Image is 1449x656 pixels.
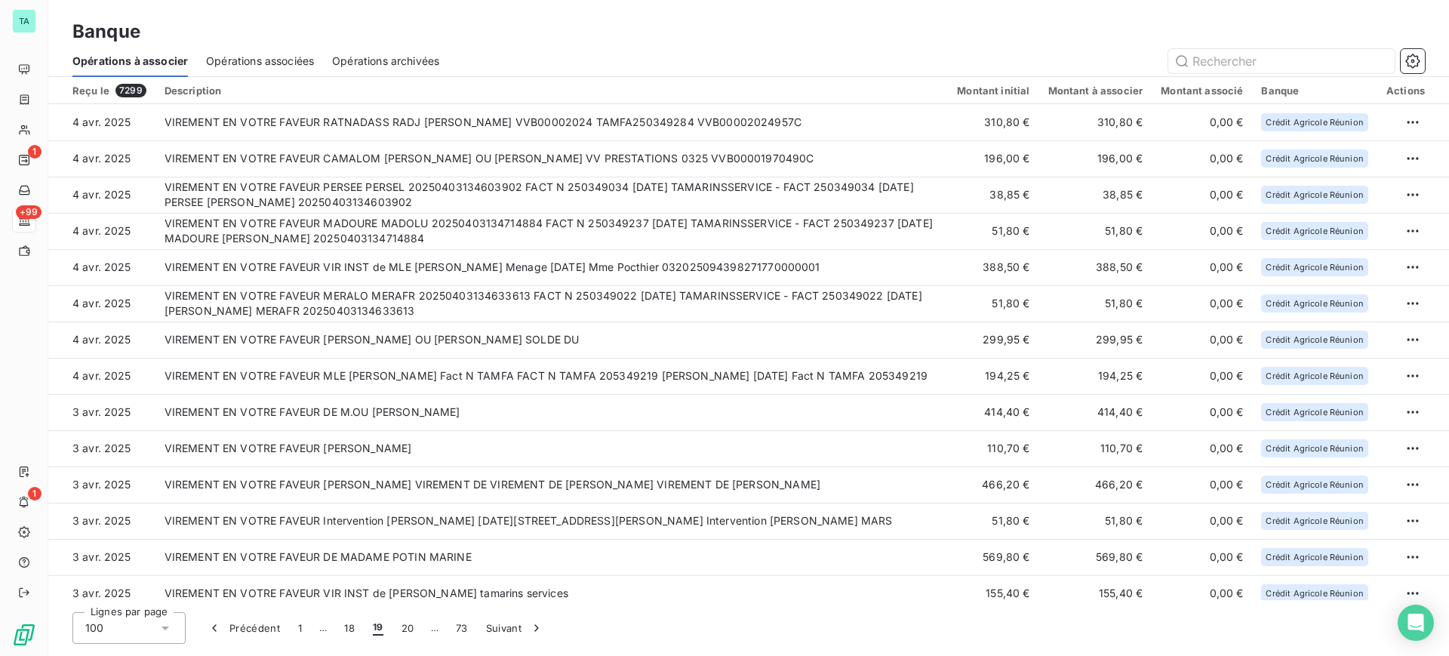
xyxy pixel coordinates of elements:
a: 1 [12,148,35,172]
td: 569,80 € [1039,539,1152,575]
h3: Banque [72,18,140,45]
td: 0,00 € [1152,430,1252,467]
td: 194,25 € [1039,358,1152,394]
td: 388,50 € [1039,249,1152,285]
span: Crédit Agricole Réunion [1266,335,1363,344]
td: 0,00 € [1152,394,1252,430]
td: 51,80 € [1039,285,1152,322]
td: 466,20 € [1039,467,1152,503]
td: 196,00 € [1039,140,1152,177]
td: 3 avr. 2025 [48,467,155,503]
td: 3 avr. 2025 [48,575,155,611]
td: 3 avr. 2025 [48,394,155,430]
a: +99 [12,208,35,233]
td: 299,95 € [1039,322,1152,358]
button: 20 [392,612,423,644]
div: Montant associé [1161,85,1243,97]
td: VIREMENT EN VOTRE FAVEUR [PERSON_NAME] OU [PERSON_NAME] SOLDE DU [155,322,949,358]
td: VIREMENT EN VOTRE FAVEUR MLE [PERSON_NAME] Fact N TAMFA FACT N TAMFA 205349219 [PERSON_NAME] [DAT... [155,358,949,394]
td: 0,00 € [1152,467,1252,503]
td: 0,00 € [1152,285,1252,322]
span: Crédit Agricole Réunion [1266,553,1363,562]
span: Crédit Agricole Réunion [1266,444,1363,453]
td: VIREMENT EN VOTRE FAVEUR MERALO MERAFR 20250403134633613 FACT N 250349022 [DATE] TAMARINSSERVICE ... [155,285,949,322]
button: Précédent [198,612,289,644]
td: 194,25 € [948,358,1038,394]
td: 4 avr. 2025 [48,104,155,140]
td: 0,00 € [1152,539,1252,575]
span: Crédit Agricole Réunion [1266,263,1363,272]
td: 310,80 € [948,104,1038,140]
button: 1 [289,612,311,644]
span: Crédit Agricole Réunion [1266,190,1363,199]
td: 466,20 € [948,467,1038,503]
td: 38,85 € [1039,177,1152,213]
td: 0,00 € [1152,575,1252,611]
span: Crédit Agricole Réunion [1266,154,1363,163]
td: 51,80 € [948,285,1038,322]
td: 0,00 € [1152,322,1252,358]
span: 1 [28,487,42,500]
td: 4 avr. 2025 [48,249,155,285]
div: Reçu le [72,84,146,97]
td: 0,00 € [1152,213,1252,249]
td: 0,00 € [1152,140,1252,177]
td: 51,80 € [948,503,1038,539]
button: 18 [335,612,364,644]
span: … [423,616,447,640]
div: Actions [1386,85,1425,97]
div: TA [12,9,36,33]
button: Suivant [477,612,553,644]
span: Crédit Agricole Réunion [1266,480,1363,489]
td: 3 avr. 2025 [48,503,155,539]
td: 0,00 € [1152,358,1252,394]
td: 51,80 € [1039,213,1152,249]
td: 0,00 € [1152,249,1252,285]
span: Crédit Agricole Réunion [1266,118,1363,127]
td: 299,95 € [948,322,1038,358]
span: 1 [28,145,42,159]
div: Open Intercom Messenger [1398,605,1434,641]
td: 155,40 € [948,575,1038,611]
span: 19 [373,621,383,636]
span: Opérations archivées [332,54,439,69]
td: 4 avr. 2025 [48,213,155,249]
span: Crédit Agricole Réunion [1266,226,1363,236]
td: 414,40 € [948,394,1038,430]
td: 196,00 € [948,140,1038,177]
td: 4 avr. 2025 [48,140,155,177]
span: Crédit Agricole Réunion [1266,516,1363,525]
td: VIREMENT EN VOTRE FAVEUR RATNADASS RADJ [PERSON_NAME] VVB00002024 TAMFA250349284 VVB00002024957C [155,104,949,140]
div: Banque [1261,85,1367,97]
span: Crédit Agricole Réunion [1266,589,1363,598]
td: 0,00 € [1152,104,1252,140]
input: Rechercher [1168,49,1395,73]
td: VIREMENT EN VOTRE FAVEUR DE MADAME POTIN MARINE [155,539,949,575]
td: VIREMENT EN VOTRE FAVEUR DE M.OU [PERSON_NAME] [155,394,949,430]
td: 3 avr. 2025 [48,430,155,467]
td: VIREMENT EN VOTRE FAVEUR PERSEE PERSEL 20250403134603902 FACT N 250349034 [DATE] TAMARINSSERVICE ... [155,177,949,213]
td: 4 avr. 2025 [48,177,155,213]
td: 3 avr. 2025 [48,539,155,575]
div: Montant à associer [1048,85,1143,97]
button: 19 [364,612,392,644]
td: 110,70 € [948,430,1038,467]
td: 155,40 € [1039,575,1152,611]
td: VIREMENT EN VOTRE FAVEUR VIR INST de [PERSON_NAME] tamarins services [155,575,949,611]
td: VIREMENT EN VOTRE FAVEUR CAMALOM [PERSON_NAME] OU [PERSON_NAME] VV PRESTATIONS 0325 VVB00001970490C [155,140,949,177]
td: 110,70 € [1039,430,1152,467]
td: 38,85 € [948,177,1038,213]
span: … [311,616,335,640]
span: Opérations à associer [72,54,188,69]
td: 4 avr. 2025 [48,322,155,358]
span: Opérations associées [206,54,314,69]
td: VIREMENT EN VOTRE FAVEUR [PERSON_NAME] VIREMENT DE VIREMENT DE [PERSON_NAME] VIREMENT DE [PERSON_... [155,467,949,503]
td: 310,80 € [1039,104,1152,140]
td: 4 avr. 2025 [48,285,155,322]
td: VIREMENT EN VOTRE FAVEUR MADOURE MADOLU 20250403134714884 FACT N 250349237 [DATE] TAMARINSSERVICE... [155,213,949,249]
span: 100 [85,621,103,636]
td: 51,80 € [948,213,1038,249]
td: 569,80 € [948,539,1038,575]
span: Crédit Agricole Réunion [1266,371,1363,380]
td: 0,00 € [1152,503,1252,539]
